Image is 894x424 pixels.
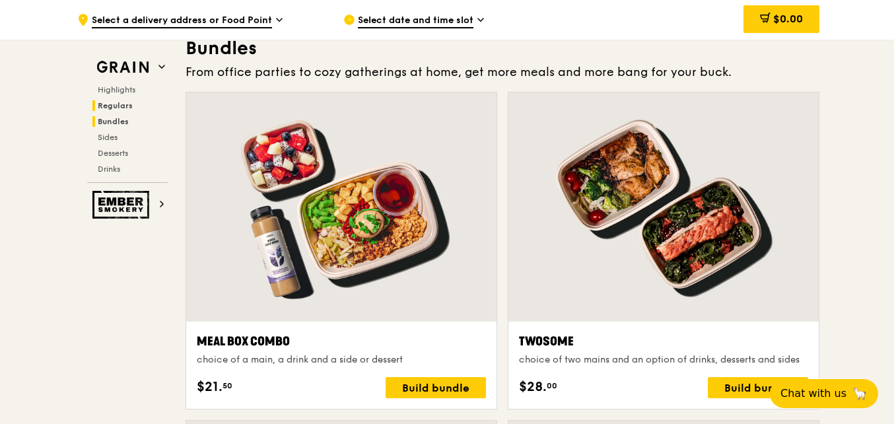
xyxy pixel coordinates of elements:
[197,353,486,367] div: choice of a main, a drink and a side or dessert
[519,353,808,367] div: choice of two mains and an option of drinks, desserts and sides
[358,14,473,28] span: Select date and time slot
[98,164,120,174] span: Drinks
[773,13,803,25] span: $0.00
[92,55,153,79] img: Grain web logo
[98,101,133,110] span: Regulars
[770,379,878,408] button: Chat with us🦙
[197,377,223,397] span: $21.
[92,191,153,219] img: Ember Smokery web logo
[708,377,808,398] div: Build bundle
[852,386,868,402] span: 🦙
[186,63,819,81] div: From office parties to cozy gatherings at home, get more meals and more bang for your buck.
[519,377,547,397] span: $28.
[223,380,232,391] span: 50
[98,117,129,126] span: Bundles
[98,133,118,142] span: Sides
[519,332,808,351] div: Twosome
[547,380,557,391] span: 00
[780,386,846,402] span: Chat with us
[92,14,272,28] span: Select a delivery address or Food Point
[98,149,128,158] span: Desserts
[197,332,486,351] div: Meal Box Combo
[386,377,486,398] div: Build bundle
[186,36,819,60] h3: Bundles
[98,85,135,94] span: Highlights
